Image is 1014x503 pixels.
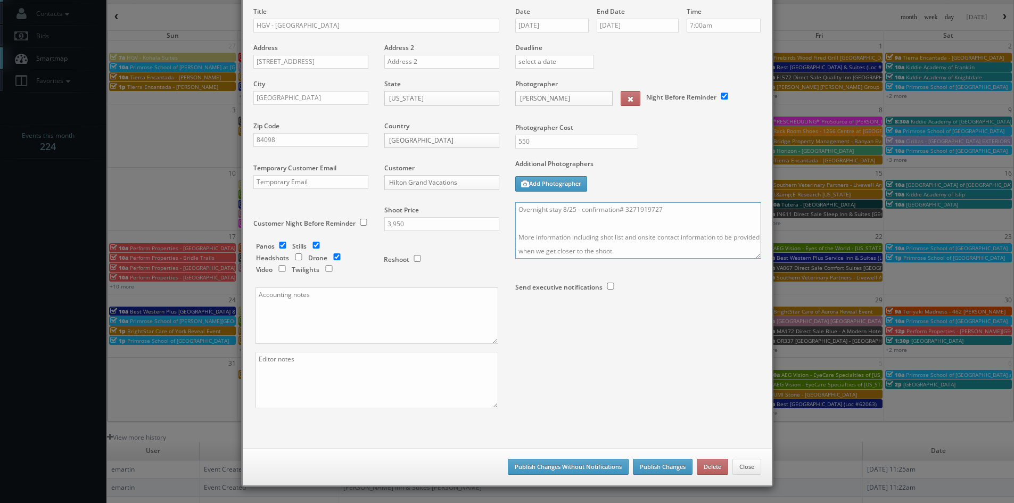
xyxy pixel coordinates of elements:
[253,133,368,147] input: Zip Code
[292,242,307,251] label: Stills
[697,459,728,475] button: Delete
[253,55,368,69] input: Address
[515,283,603,292] label: Send executive notifications
[253,175,368,189] input: Temporary Email
[253,19,499,32] input: Title
[256,242,275,251] label: Panos
[515,79,558,88] label: Photographer
[507,123,769,132] label: Photographer Cost
[384,163,415,172] label: Customer
[389,92,485,105] span: [US_STATE]
[308,253,327,262] label: Drone
[515,19,589,32] input: Select a date
[384,175,499,190] a: Hilton Grand Vacations
[515,176,587,192] button: Add Photographer
[253,121,279,130] label: Zip Code
[508,459,629,475] button: Publish Changes Without Notifications
[384,133,499,148] a: [GEOGRAPHIC_DATA]
[687,7,702,16] label: Time
[256,253,289,262] label: Headshots
[253,43,278,52] label: Address
[292,265,319,274] label: Twilights
[384,205,419,215] label: Shoot Price
[633,459,693,475] button: Publish Changes
[515,135,638,149] input: Photographer Cost
[384,43,414,52] label: Address 2
[597,19,679,32] input: Select a date
[515,159,761,174] label: Additional Photographers
[253,91,368,105] input: City
[646,93,716,102] label: Night Before Reminder
[515,7,530,16] label: Date
[253,79,265,88] label: City
[507,43,769,52] label: Deadline
[597,7,625,16] label: End Date
[384,255,409,264] label: Reshoot
[253,7,267,16] label: Title
[384,91,499,106] a: [US_STATE]
[256,265,273,274] label: Video
[384,55,499,69] input: Address 2
[384,79,401,88] label: State
[253,163,336,172] label: Temporary Customer Email
[253,219,356,228] label: Customer Night Before Reminder
[520,92,598,105] span: [PERSON_NAME]
[389,176,485,189] span: Hilton Grand Vacations
[389,134,485,147] span: [GEOGRAPHIC_DATA]
[732,459,761,475] button: Close
[515,55,595,69] input: select a date
[384,121,409,130] label: Country
[384,217,499,231] input: Shoot Price
[515,91,613,106] a: [PERSON_NAME]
